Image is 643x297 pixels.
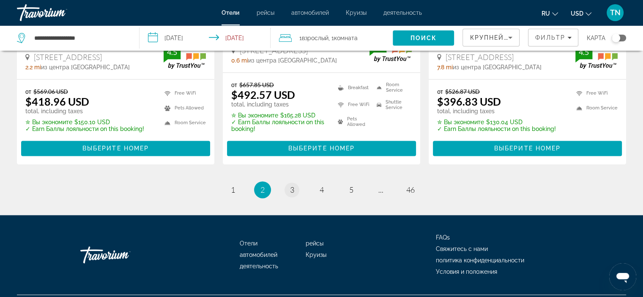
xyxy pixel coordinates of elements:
li: Room Service [372,81,412,94]
span: 5 [349,185,353,194]
mat-select: Sort by [470,33,512,43]
span: Выберите номер [82,145,149,152]
a: автомобилей [240,251,277,258]
button: Выберите номер [433,141,622,156]
p: $150.10 USD [25,119,144,125]
li: Free WiFi [160,88,206,98]
span: Комната [334,35,358,41]
button: User Menu [604,4,626,22]
del: $657.85 USD [239,81,274,88]
li: Shuttle Service [372,98,412,111]
a: Выберите номер [21,143,210,152]
li: Free WiFi [334,98,373,111]
a: Круизы [306,251,326,258]
li: Room Service [572,103,618,113]
span: Крупнейшие сбережения [470,34,572,41]
input: Search hotel destination [33,32,126,44]
span: USD [571,10,583,17]
a: Go Home [80,242,165,267]
span: 46 [406,185,415,194]
a: Отели [222,9,240,16]
del: $569.06 USD [33,88,68,95]
span: 3 [290,185,294,194]
span: 1 [231,185,235,194]
a: Круизы [346,9,367,16]
button: Toggle map [605,34,626,42]
p: total, including taxes [437,108,556,114]
button: Change language [542,7,558,19]
span: из центра [GEOGRAPHIC_DATA] [453,64,542,71]
a: деятельность [383,9,422,16]
span: 1 [299,32,328,44]
p: total, including taxes [231,101,327,108]
span: 7.8 mi [437,64,453,71]
del: $526.87 USD [445,88,480,95]
li: Free WiFi [572,88,618,98]
span: ✮ Вы экономите [25,119,72,125]
li: Room Service [160,117,206,128]
a: Отели [240,240,257,247]
p: ✓ Earn Баллы лояльности on this booking! [231,119,327,132]
li: Pets Allowed [160,103,206,113]
a: рейсы [306,240,323,247]
nav: Pagination [17,181,626,198]
button: Выберите номер [227,141,416,156]
p: $130.04 USD [437,119,556,125]
div: 4.5 [575,47,592,57]
p: total, including taxes [25,108,144,114]
img: TrustYou guest rating badge [164,44,206,69]
span: карта [587,32,605,44]
span: Выберите номер [494,145,561,152]
span: от [25,88,31,95]
span: 2.2 mi [25,64,41,71]
a: FAQs [436,234,450,241]
span: [STREET_ADDRESS] [446,52,514,62]
a: Travorium [17,2,101,24]
span: от [437,88,443,95]
ins: $396.83 USD [437,95,501,108]
a: автомобилей [291,9,329,16]
button: Travelers: 1 adult, 0 children [271,25,393,51]
a: политика конфиденциальности [436,257,524,264]
button: Выберите номер [21,141,210,156]
span: из центра [GEOGRAPHIC_DATA] [248,57,337,64]
a: Свяжитесь с нами [436,245,488,252]
a: рейсы [257,9,274,16]
li: Breakfast [334,81,373,94]
span: [STREET_ADDRESS] [34,52,102,62]
a: деятельность [240,263,278,270]
p: $165.28 USD [231,112,327,119]
a: Выберите номер [433,143,622,152]
span: Поиск [410,35,437,41]
span: , 1 [328,32,358,44]
button: Select check in and out date [140,25,271,51]
span: ru [542,10,550,17]
span: 2 [260,185,265,194]
button: Change currency [571,7,591,19]
a: Условия и положения [436,268,497,275]
span: ✮ Вы экономите [437,119,484,125]
span: 4 [320,185,324,194]
span: TN [610,8,621,17]
span: от [231,81,237,88]
span: ... [378,185,383,194]
span: 0.6 mi [231,57,248,64]
span: ✮ Вы экономите [231,112,278,119]
span: Взрослый [302,35,328,41]
button: Filters [528,29,578,46]
span: Фильтр [535,34,565,41]
button: Search [393,30,454,46]
ins: $418.96 USD [25,95,89,108]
